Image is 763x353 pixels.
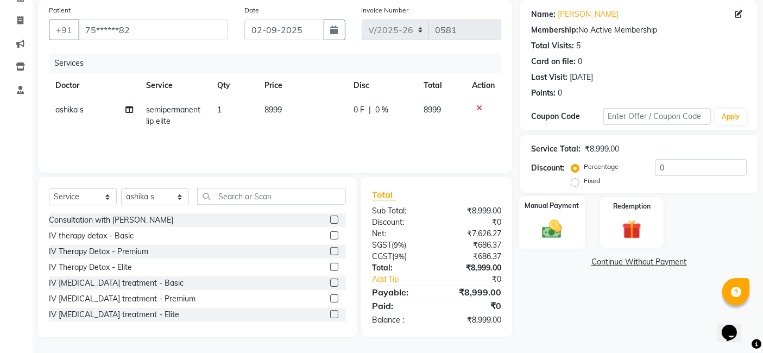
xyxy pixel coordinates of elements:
[584,162,619,172] label: Percentage
[55,105,84,115] span: ashika s
[603,108,711,125] input: Enter Offer / Coupon Code
[49,5,71,15] label: Patient
[437,205,509,217] div: ₹8,999.00
[78,20,228,40] input: Search by Name/Mobile/Email/Code
[362,5,409,15] label: Invoice Number
[364,274,449,285] a: Add Tip
[364,251,437,262] div: ( )
[372,240,392,250] span: SGST
[364,262,437,274] div: Total:
[465,73,501,98] th: Action
[364,205,437,217] div: Sub Total:
[146,105,200,126] span: semipermanent lip elite
[613,201,651,211] label: Redemption
[264,105,282,115] span: 8999
[244,5,259,15] label: Date
[437,286,509,299] div: ₹8,999.00
[364,228,437,239] div: Net:
[449,274,510,285] div: ₹0
[364,239,437,251] div: ( )
[372,251,392,261] span: CGST
[394,252,405,261] span: 9%
[49,73,140,98] th: Doctor
[531,87,556,99] div: Points:
[347,73,417,98] th: Disc
[217,105,222,115] span: 1
[531,111,603,122] div: Coupon Code
[717,310,752,342] iframe: chat widget
[354,104,364,116] span: 0 F
[49,215,173,226] div: Consultation with [PERSON_NAME]
[525,200,579,211] label: Manual Payment
[197,188,346,205] input: Search or Scan
[531,162,565,174] div: Discount:
[437,239,509,251] div: ₹686.37
[49,246,148,257] div: IV Therapy Detox - Premium
[437,228,509,239] div: ₹7,626.27
[49,309,179,320] div: IV [MEDICAL_DATA] treatment - Elite
[364,217,437,228] div: Discount:
[531,24,578,36] div: Membership:
[369,104,371,116] span: |
[558,9,619,20] a: [PERSON_NAME]
[531,9,556,20] div: Name:
[437,251,509,262] div: ₹686.37
[375,104,388,116] span: 0 %
[616,218,647,242] img: _gift.svg
[570,72,593,83] div: [DATE]
[258,73,347,98] th: Price
[364,286,437,299] div: Payable:
[49,262,132,273] div: IV Therapy Detox - Elite
[576,40,581,52] div: 5
[585,143,619,155] div: ₹8,999.00
[531,40,574,52] div: Total Visits:
[372,189,397,200] span: Total
[531,56,576,67] div: Card on file:
[364,299,437,312] div: Paid:
[531,143,581,155] div: Service Total:
[522,256,755,268] a: Continue Without Payment
[417,73,466,98] th: Total
[531,24,747,36] div: No Active Membership
[49,278,184,289] div: IV [MEDICAL_DATA] treatment - Basic
[364,314,437,326] div: Balance :
[558,87,562,99] div: 0
[211,73,258,98] th: Qty
[437,217,509,228] div: ₹0
[50,53,509,73] div: Services
[140,73,211,98] th: Service
[49,230,134,242] div: IV therapy detox - Basic
[394,241,404,249] span: 9%
[437,299,509,312] div: ₹0
[531,72,567,83] div: Last Visit:
[578,56,582,67] div: 0
[584,176,600,186] label: Fixed
[424,105,441,115] span: 8999
[437,262,509,274] div: ₹8,999.00
[437,314,509,326] div: ₹8,999.00
[715,109,746,125] button: Apply
[49,20,79,40] button: +91
[536,217,569,240] img: _cash.svg
[49,293,196,305] div: IV [MEDICAL_DATA] treatment - Premium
